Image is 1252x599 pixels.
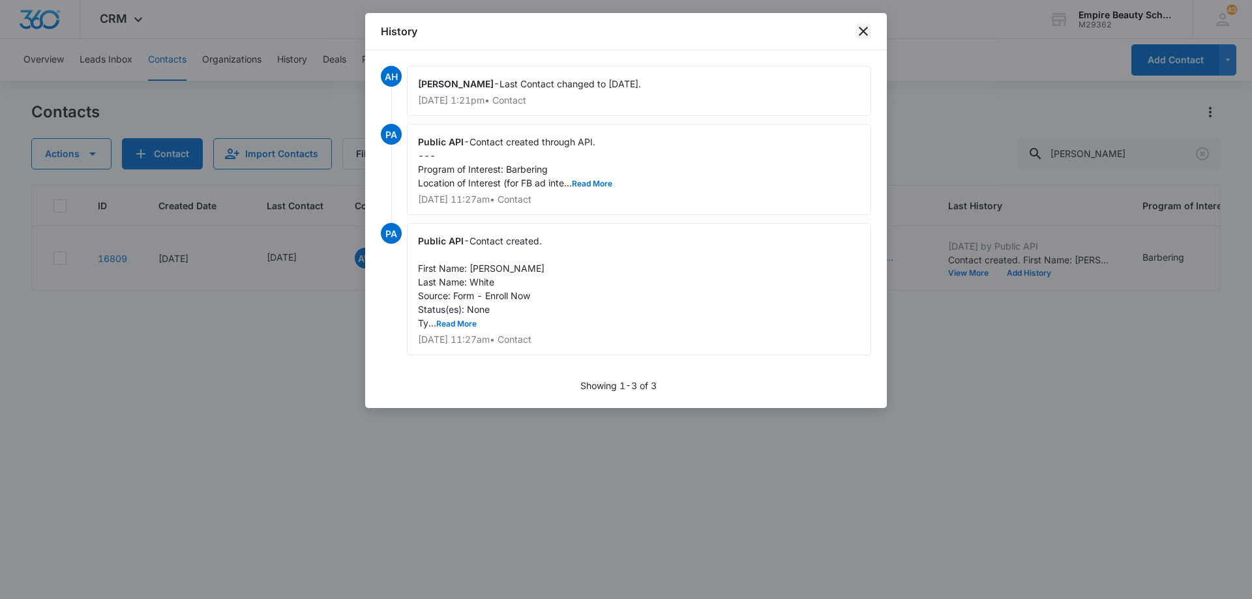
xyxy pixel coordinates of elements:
span: Contact created. First Name: [PERSON_NAME] Last Name: White Source: Form - Enroll Now Status(es):... [418,235,544,329]
div: - [407,66,871,116]
span: PA [381,223,402,244]
p: Showing 1-3 of 3 [580,379,657,392]
button: close [856,23,871,39]
div: - [407,223,871,355]
button: Read More [572,180,612,188]
p: [DATE] 11:27am • Contact [418,335,860,344]
button: Read More [436,320,477,328]
span: AH [381,66,402,87]
h1: History [381,23,417,39]
p: [DATE] 11:27am • Contact [418,195,860,204]
div: - [407,124,871,215]
span: PA [381,124,402,145]
span: Public API [418,136,464,147]
span: Contact created through API. --- Program of Interest: Barbering Location of Interest (for FB ad i... [418,136,612,188]
span: Public API [418,235,464,246]
p: [DATE] 1:21pm • Contact [418,96,860,105]
span: [PERSON_NAME] [418,78,494,89]
span: Last Contact changed to [DATE]. [499,78,641,89]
